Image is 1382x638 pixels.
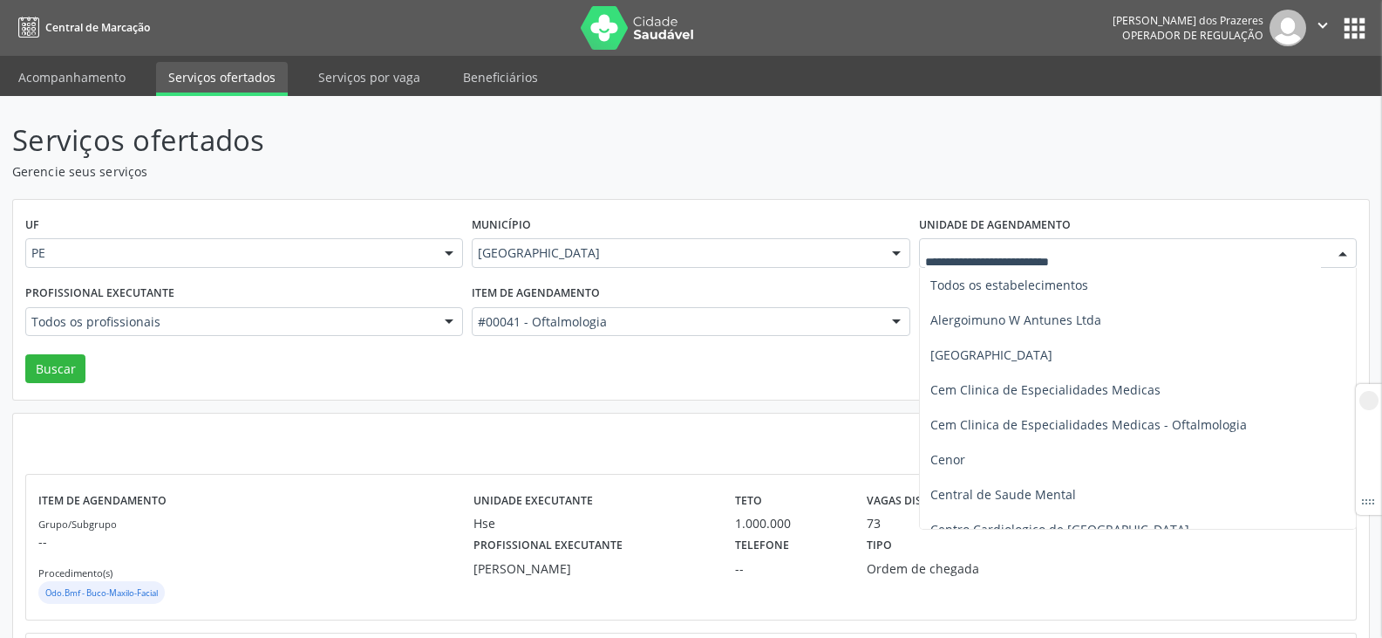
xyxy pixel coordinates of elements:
[12,162,963,181] p: Gerencie seus serviços
[451,62,550,93] a: Beneficiários
[45,587,158,599] small: Odo.Bmf - Buco-Maxilo-Facial
[472,280,600,307] label: Item de agendamento
[930,486,1076,503] span: Central de Saude Mental
[1113,13,1263,28] div: [PERSON_NAME] dos Prazeres
[38,518,117,531] small: Grupo/Subgrupo
[867,514,881,532] div: 73
[25,212,39,239] label: UF
[473,559,711,578] div: [PERSON_NAME]
[930,416,1247,433] span: Cem Clinica de Especialidades Medicas - Oftalmologia
[12,119,963,162] p: Serviços ofertados
[919,212,1071,239] label: Unidade de agendamento
[473,532,623,559] label: Profissional executante
[478,313,874,331] span: #00041 - Oftalmologia
[735,514,841,532] div: 1.000.000
[472,212,531,239] label: Município
[735,532,789,559] label: Telefone
[6,62,138,93] a: Acompanhamento
[1313,16,1332,35] i: 
[1339,13,1370,44] button: apps
[930,521,1189,538] span: Centro Cardiologico de [GEOGRAPHIC_DATA]
[930,277,1088,293] span: Todos os estabelecimentos
[930,451,965,468] span: Cenor
[31,244,427,262] span: PE
[867,532,892,559] label: Tipo
[478,244,874,262] span: [GEOGRAPHIC_DATA]
[867,487,972,514] label: Vagas disponíveis
[735,559,841,578] div: --
[473,487,593,514] label: Unidade executante
[45,20,150,35] span: Central de Marcação
[1270,10,1306,46] img: img
[930,381,1161,398] span: Cem Clinica de Especialidades Medicas
[38,532,473,551] p: --
[867,559,1038,578] div: Ordem de chegada
[1306,10,1339,46] button: 
[156,62,288,96] a: Serviços ofertados
[25,280,174,307] label: Profissional executante
[306,62,432,93] a: Serviços por vaga
[12,13,150,42] a: Central de Marcação
[930,346,1052,363] span: [GEOGRAPHIC_DATA]
[38,566,112,580] small: Procedimento(s)
[25,354,85,384] button: Buscar
[1122,28,1263,43] span: Operador de regulação
[473,514,711,532] div: Hse
[735,487,762,514] label: Teto
[38,487,167,514] label: Item de agendamento
[930,312,1101,328] span: Alergoimuno W Antunes Ltda
[31,313,427,331] span: Todos os profissionais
